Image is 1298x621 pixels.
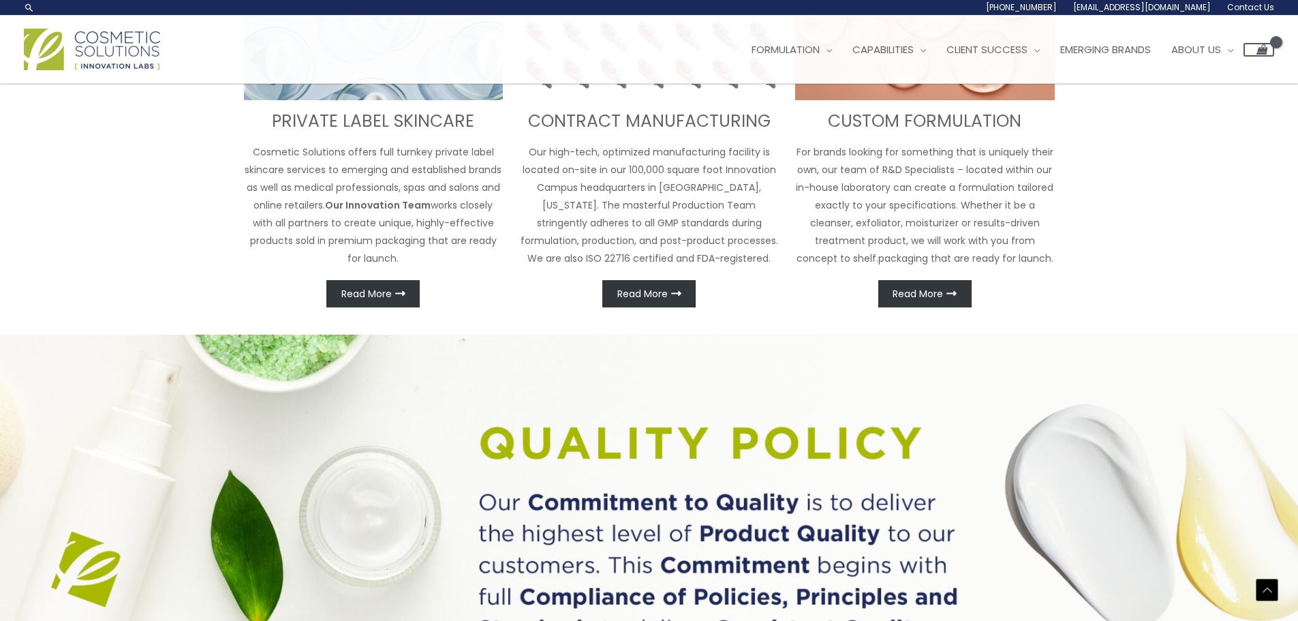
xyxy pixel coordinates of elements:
span: Formulation [752,42,820,57]
h3: CONTRACT MANUFACTURING [519,110,779,133]
a: Capabilities [842,29,936,70]
span: Read More [617,289,668,299]
p: For brands looking for something that is uniquely their own, our team of R&D Specialists – locate... [795,143,1055,267]
strong: Our Innovation Team [325,198,431,212]
span: About Us [1171,42,1221,57]
h3: PRIVATE LABEL SKINCARE [244,110,504,133]
span: Emerging Brands [1060,42,1151,57]
img: Cosmetic Solutions Logo [24,29,160,70]
span: Contact Us [1227,1,1274,13]
span: [EMAIL_ADDRESS][DOMAIN_NAME] [1073,1,1211,13]
span: Client Success [946,42,1027,57]
a: Formulation [741,29,842,70]
nav: Site Navigation [731,29,1274,70]
p: Cosmetic Solutions offers full turnkey private label skincare services to emerging and establishe... [244,143,504,267]
a: Read More [326,280,420,307]
a: Search icon link [24,2,35,13]
a: About Us [1161,29,1243,70]
p: Our high-tech, optimized manufacturing facility is located on-site in our 100,000 square foot Inn... [519,143,779,267]
h3: CUSTOM FORMULATION [795,110,1055,133]
a: Emerging Brands [1050,29,1161,70]
span: Read More [893,289,943,299]
span: [PHONE_NUMBER] [986,1,1057,13]
span: Capabilities [852,42,914,57]
a: Read More [602,280,696,307]
a: Client Success [936,29,1050,70]
span: Read More [341,289,392,299]
a: Read More [878,280,972,307]
a: View Shopping Cart, empty [1243,43,1274,57]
